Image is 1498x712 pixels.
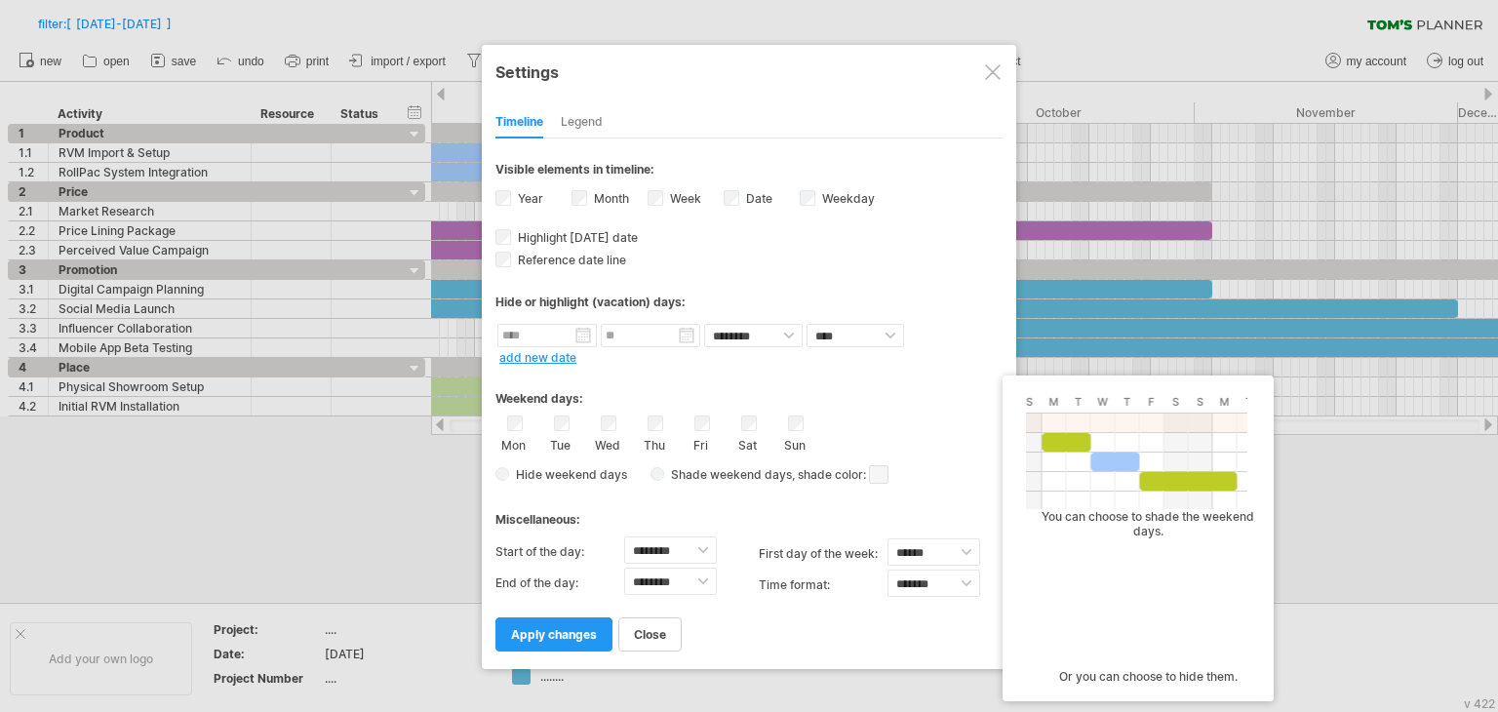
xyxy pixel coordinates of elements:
span: close [634,627,666,642]
div: Settings [495,54,1003,89]
span: Reference date line [514,253,626,267]
div: Legend [561,107,603,138]
label: Weekday [818,191,875,206]
div: Weekend days: [495,373,1003,411]
label: Time format: [759,570,887,601]
label: Year [514,191,543,206]
label: first day of the week: [759,538,887,570]
span: , shade color: [792,463,888,487]
label: Sat [735,434,760,453]
label: Date [742,191,772,206]
div: Miscellaneous: [495,494,1003,532]
label: Start of the day: [495,536,624,568]
div: Hide or highlight (vacation) days: [495,295,1003,309]
span: Hide weekend days [509,467,627,482]
span: click here to change the shade color [869,465,888,484]
label: Tue [548,434,572,453]
a: apply changes [495,617,612,652]
label: End of the day: [495,568,624,599]
div: You can choose to shade the weekend days. Or you can choose to hide them. [1016,393,1270,684]
label: Fri [689,434,713,453]
a: add new date [499,350,576,365]
label: Month [590,191,629,206]
span: apply changes [511,627,597,642]
div: Visible elements in timeline: [495,162,1003,182]
label: Wed [595,434,619,453]
span: Shade weekend days [664,467,792,482]
label: Week [666,191,701,206]
div: Timeline [495,107,543,138]
label: Sun [782,434,807,453]
span: Highlight [DATE] date [514,230,638,245]
a: close [618,617,682,652]
label: Mon [501,434,526,453]
label: Thu [642,434,666,453]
